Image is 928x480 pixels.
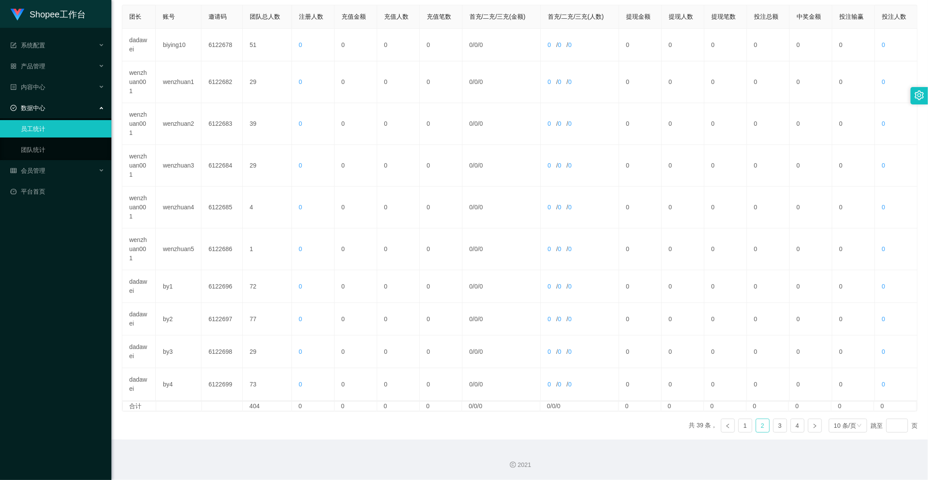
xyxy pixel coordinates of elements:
[469,13,526,20] span: 首充/二充/三充(金额)
[882,41,885,48] span: 0
[21,141,104,158] a: 团队统计
[462,61,541,103] td: / /
[474,348,478,355] span: 0
[791,419,804,433] li: 4
[790,29,832,61] td: 0
[243,402,292,411] td: 404
[915,91,924,100] i: 图标: setting
[469,120,473,127] span: 0
[299,13,323,20] span: 注册人数
[548,162,551,169] span: 0
[243,336,292,368] td: 29
[797,13,821,20] span: 中奖金额
[747,336,790,368] td: 0
[568,204,572,211] span: 0
[462,228,541,270] td: / /
[474,78,478,85] span: 0
[479,120,483,127] span: 0
[747,228,790,270] td: 0
[479,381,483,388] span: 0
[479,283,483,290] span: 0
[377,145,420,187] td: 0
[619,270,662,303] td: 0
[558,245,561,252] span: 0
[704,228,747,270] td: 0
[662,103,704,145] td: 0
[420,270,462,303] td: 0
[704,368,747,401] td: 0
[462,145,541,187] td: / /
[420,61,462,103] td: 0
[790,228,832,270] td: 0
[156,61,201,103] td: wenzhuan1
[558,348,561,355] span: 0
[662,270,704,303] td: 0
[427,13,451,20] span: 充值笔数
[469,41,473,48] span: 0
[510,462,516,468] i: 图标: copyright
[250,13,280,20] span: 团队总人数
[122,270,156,303] td: dadawei
[704,61,747,103] td: 0
[548,120,551,127] span: 0
[626,13,650,20] span: 提现金额
[832,29,875,61] td: 0
[662,61,704,103] td: 0
[747,103,790,145] td: 0
[377,368,420,401] td: 0
[122,228,156,270] td: wenzhuan001
[474,283,478,290] span: 0
[122,29,156,61] td: dadawei
[541,303,619,336] td: / /
[474,120,478,127] span: 0
[10,84,17,90] i: 图标: profile
[243,228,292,270] td: 1
[479,316,483,322] span: 0
[832,145,875,187] td: 0
[541,29,619,61] td: / /
[662,336,704,368] td: 0
[882,316,885,322] span: 0
[299,78,302,85] span: 0
[163,13,175,20] span: 账号
[129,13,141,20] span: 团长
[832,270,875,303] td: 0
[21,120,104,138] a: 员工统计
[568,245,572,252] span: 0
[469,348,473,355] span: 0
[10,9,24,21] img: logo.9652507e.png
[201,303,243,336] td: 6122697
[619,402,661,411] td: 0
[882,13,906,20] span: 投注人数
[462,270,541,303] td: / /
[832,187,875,228] td: 0
[201,368,243,401] td: 6122699
[342,13,366,20] span: 充值金额
[122,187,156,228] td: wenzhuan001
[832,303,875,336] td: 0
[568,120,572,127] span: 0
[469,78,473,85] span: 0
[662,303,704,336] td: 0
[377,402,420,411] td: 0
[774,419,787,432] a: 3
[462,103,541,145] td: / /
[122,145,156,187] td: wenzhuan001
[857,423,862,429] i: 图标: down
[882,381,885,388] span: 0
[377,187,420,228] td: 0
[558,162,561,169] span: 0
[122,368,156,401] td: dadawei
[420,187,462,228] td: 0
[834,419,856,432] div: 10 条/页
[299,41,302,48] span: 0
[10,168,17,174] i: 图标: table
[619,228,662,270] td: 0
[420,336,462,368] td: 0
[882,162,885,169] span: 0
[243,187,292,228] td: 4
[299,381,302,388] span: 0
[292,402,335,411] td: 0
[790,270,832,303] td: 0
[548,283,551,290] span: 0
